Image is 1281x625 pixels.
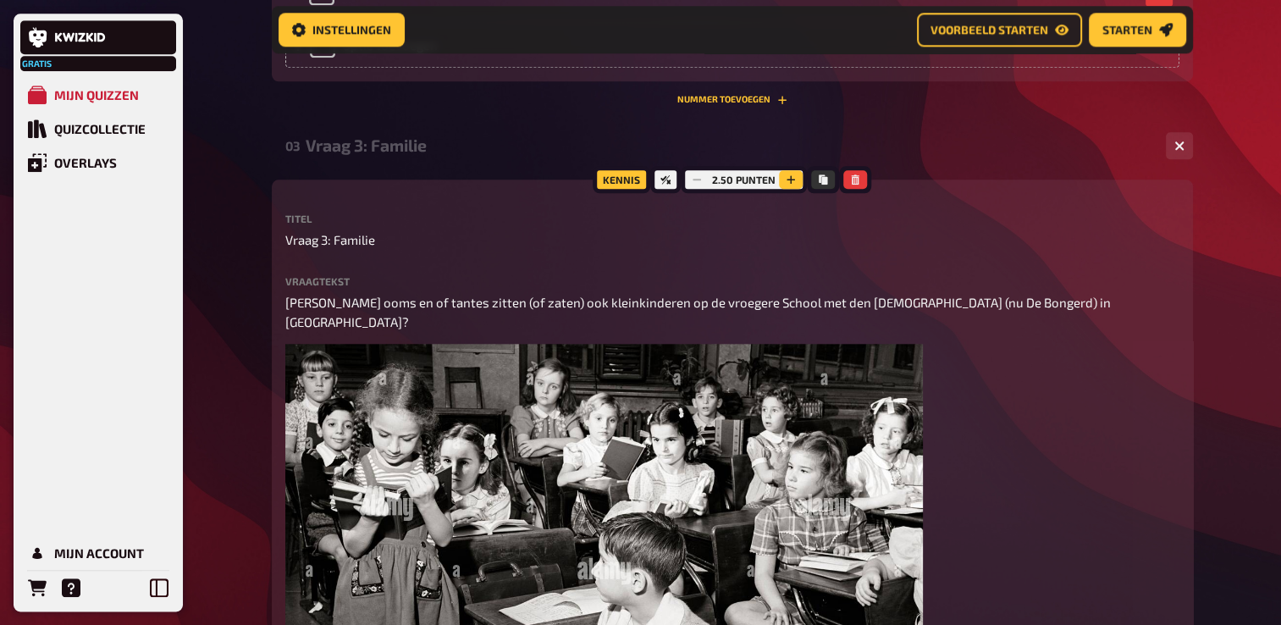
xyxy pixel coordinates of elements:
[593,166,650,193] div: Kennis
[20,536,176,570] a: Mijn Account
[930,25,1048,36] span: Voorbeeld starten
[306,136,1152,155] div: Vraag 3: Familie
[811,170,835,189] button: Kopiëren
[54,571,88,605] a: Help
[312,25,391,36] span: Instellingen
[1089,14,1186,47] a: Starten
[279,14,405,47] a: Instellingen
[20,112,176,146] a: Quizcollectie
[285,213,1179,224] label: Titel
[681,166,807,193] div: 2.50 punten
[285,230,375,250] span: Vraag 3: Familie
[54,545,144,561] div: Mijn Account
[285,295,1113,329] span: [PERSON_NAME] ooms en of tantes zitten (of zaten) ook kleinkinderen op de vroegere School met den...
[917,14,1082,47] a: Voorbeeld starten
[20,571,54,605] a: Bestellingen
[54,155,117,170] div: Overlays
[285,138,299,153] div: 03
[285,276,1179,286] label: Vraagtekst
[20,78,176,112] a: Mijn quizzen
[1102,25,1152,36] span: Starten
[54,121,146,136] div: Quizcollectie
[20,146,176,180] a: Overlays
[677,95,787,105] button: Nummer toevoegen
[54,87,139,102] div: Mijn quizzen
[22,58,52,69] span: Gratis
